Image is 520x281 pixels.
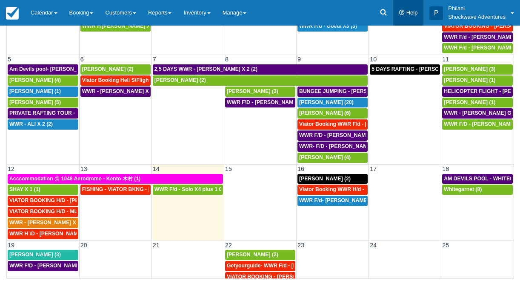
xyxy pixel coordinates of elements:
[82,66,134,72] span: [PERSON_NAME] (2)
[8,75,78,86] a: [PERSON_NAME] (4)
[448,13,506,21] p: Shockwave Adventures
[297,185,368,195] a: Viator Booking WWR H/d - [PERSON_NAME] X 4 (4)
[442,185,513,195] a: Whitegarnet (8)
[154,66,257,72] span: 2,5 DAYS WWR - [PERSON_NAME] X 2 (2)
[442,21,513,32] a: VIATOR BOOKING - [PERSON_NAME] 2 (2)
[297,153,368,163] a: [PERSON_NAME] (4)
[8,196,78,206] a: VIATOR BOOKING H/D - [PERSON_NAME] 2 (2)
[227,99,316,105] span: WWR F\D - [PERSON_NAME] X 3 (3)
[80,165,88,172] span: 13
[8,174,223,184] a: Acccommodation @ 1048 Aerodrome - Kento 木村 (1)
[297,174,368,184] a: [PERSON_NAME] (2)
[80,185,151,195] a: FISHING - VIATOR BKNG - [PERSON_NAME] 2 (2)
[444,66,495,72] span: [PERSON_NAME] (3)
[8,64,78,75] a: Am Devils pool- [PERSON_NAME] X 2 (2)
[441,56,450,63] span: 11
[442,87,513,97] a: HELICOPTER FLIGHT - [PERSON_NAME] G X 1 (1)
[297,242,305,249] span: 23
[448,4,506,13] p: Philani
[442,98,513,108] a: [PERSON_NAME] (1)
[227,274,336,280] span: VIATOR BOOKING - [PERSON_NAME] X2 (2)
[8,119,78,130] a: WWR - ALI X 2 (2)
[299,23,357,29] span: WWR F/d - Goeul X3 (3)
[9,77,61,83] span: [PERSON_NAME] (4)
[8,185,78,195] a: SHAY X 1 (1)
[429,6,443,20] div: P
[225,261,295,271] a: Getyourguide- WWR F/d - [PERSON_NAME] 2 (2)
[8,218,78,228] a: WWR - [PERSON_NAME] X 1 (1)
[442,108,513,119] a: WWR - [PERSON_NAME] G X 1 (1)
[297,98,368,108] a: [PERSON_NAME] (20)
[297,87,368,97] a: BUNGEE JUMPING - [PERSON_NAME] 2 (2)
[299,143,385,149] span: WWR- F/D - [PERSON_NAME] 2 (2)
[7,165,15,172] span: 12
[9,88,61,94] span: [PERSON_NAME] (1)
[80,75,151,86] a: Viator Booking Heli S/Flight - [PERSON_NAME] X 1 (1)
[8,229,78,239] a: WWR H \D - [PERSON_NAME] 2 (2)
[9,231,95,237] span: WWR H \D - [PERSON_NAME] 2 (2)
[225,98,295,108] a: WWR F\D - [PERSON_NAME] X 3 (3)
[9,66,111,72] span: Am Devils pool- [PERSON_NAME] X 2 (2)
[9,110,137,116] span: PRIVATE RAFTING TOUR - [PERSON_NAME] X 5 (5)
[9,121,53,127] span: WWR - ALI X 2 (2)
[82,23,161,29] span: WWR F/[PERSON_NAME] X2 (2)
[8,261,78,271] a: WWR F/D - [PERSON_NAME] X 3 (3)
[371,66,480,72] span: 5 DAYS RAFTING - [PERSON_NAME] X 2 (4)
[399,10,405,16] i: Help
[9,252,61,258] span: [PERSON_NAME] (3)
[80,64,151,75] a: [PERSON_NAME] (2)
[444,99,495,105] span: [PERSON_NAME] (1)
[8,108,78,119] a: PRIVATE RAFTING TOUR - [PERSON_NAME] X 5 (5)
[299,186,426,192] span: Viator Booking WWR H/d - [PERSON_NAME] X 4 (4)
[299,197,409,203] span: WWR F/d- [PERSON_NAME] Group X 30 (30)
[299,88,407,94] span: BUNGEE JUMPING - [PERSON_NAME] 2 (2)
[8,250,78,260] a: [PERSON_NAME] (3)
[224,56,229,63] span: 8
[80,56,85,63] span: 6
[152,242,160,249] span: 21
[153,75,368,86] a: [PERSON_NAME] (2)
[152,165,160,172] span: 14
[80,21,151,32] a: WWR F/[PERSON_NAME] X2 (2)
[9,186,40,192] span: SHAY X 1 (1)
[441,242,450,249] span: 25
[7,242,15,249] span: 19
[224,242,233,249] span: 22
[6,7,19,20] img: checkfront-main-nav-mini-logo.png
[299,110,351,116] span: [PERSON_NAME] (6)
[153,185,223,195] a: WWR F/d - Solo X4 plus 1 Guide (4)
[154,77,206,83] span: [PERSON_NAME] (2)
[444,186,482,192] span: Whitegarnet (8)
[227,252,278,258] span: [PERSON_NAME] (2)
[370,64,440,75] a: 5 DAYS RAFTING - [PERSON_NAME] X 2 (4)
[8,98,78,108] a: [PERSON_NAME] (5)
[369,56,377,63] span: 10
[9,209,158,214] span: VIATOR BOOKING H/D - MLONDOLOZI MAHLENGENI X 4 (4)
[225,250,295,260] a: [PERSON_NAME] (2)
[9,176,140,182] span: Acccommodation @ 1048 Aerodrome - Kento 木村 (1)
[80,87,151,97] a: WWR - [PERSON_NAME] X 2 (2)
[444,77,495,83] span: [PERSON_NAME] (1)
[297,130,368,141] a: WWR F/D - [PERSON_NAME] X 4 (4)
[299,99,354,105] span: [PERSON_NAME] (20)
[299,132,388,138] span: WWR F/D - [PERSON_NAME] X 4 (4)
[7,56,12,63] span: 5
[82,77,216,83] span: Viator Booking Heli S/Flight - [PERSON_NAME] X 1 (1)
[299,121,469,127] span: Viator Booking WWR F/d - [PERSON_NAME] [PERSON_NAME] X2 (2)
[152,56,157,63] span: 7
[8,87,78,97] a: [PERSON_NAME] (1)
[297,165,305,172] span: 16
[442,32,513,43] a: WWR F/d - [PERSON_NAME] X 2 (2)
[227,88,278,94] span: [PERSON_NAME] (3)
[82,88,161,94] span: WWR - [PERSON_NAME] X 2 (2)
[227,263,347,269] span: Getyourguide- WWR F/d - [PERSON_NAME] 2 (2)
[299,176,351,182] span: [PERSON_NAME] (2)
[297,21,368,32] a: WWR F/d - Goeul X3 (3)
[369,165,377,172] span: 17
[297,196,368,206] a: WWR F/d- [PERSON_NAME] Group X 30 (30)
[442,43,513,53] a: WWR F/d - [PERSON_NAME] (1)
[80,242,88,249] span: 20
[442,64,513,75] a: [PERSON_NAME] (3)
[9,197,126,203] span: VIATOR BOOKING H/D - [PERSON_NAME] 2 (2)
[9,263,98,269] span: WWR F/D - [PERSON_NAME] X 3 (3)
